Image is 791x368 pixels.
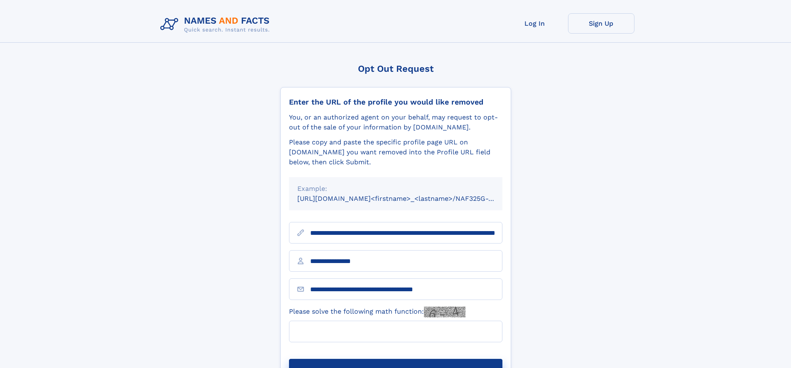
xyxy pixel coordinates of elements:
[289,137,502,167] div: Please copy and paste the specific profile page URL on [DOMAIN_NAME] you want removed into the Pr...
[297,184,494,194] div: Example:
[157,13,277,36] img: Logo Names and Facts
[289,307,465,317] label: Please solve the following math function:
[568,13,634,34] a: Sign Up
[502,13,568,34] a: Log In
[280,63,511,74] div: Opt Out Request
[297,195,518,202] small: [URL][DOMAIN_NAME]<firstname>_<lastname>/NAF325G-xxxxxxxx
[289,97,502,107] div: Enter the URL of the profile you would like removed
[289,112,502,132] div: You, or an authorized agent on your behalf, may request to opt-out of the sale of your informatio...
